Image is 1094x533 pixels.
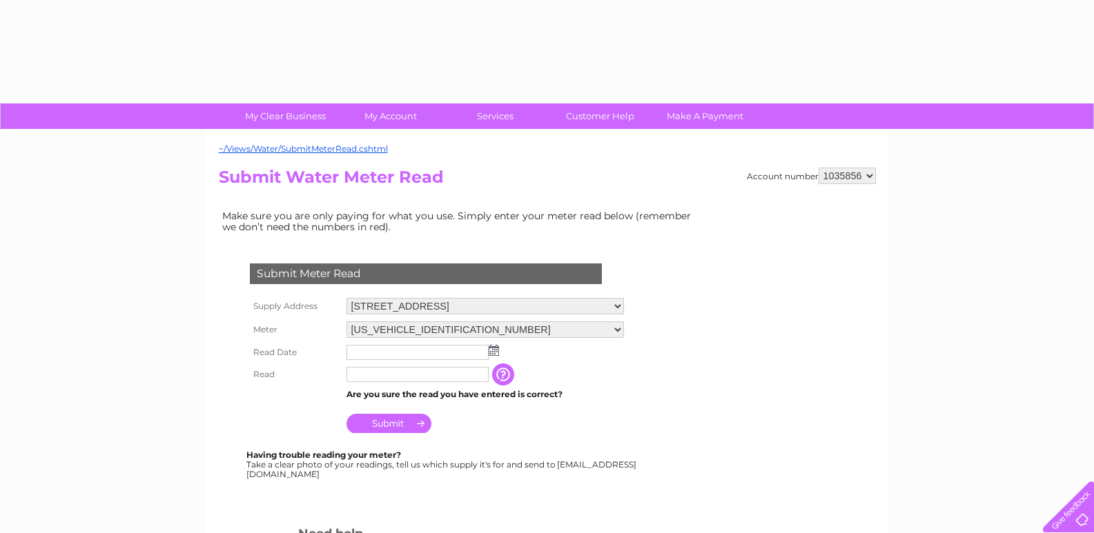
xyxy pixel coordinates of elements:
a: Services [438,103,552,129]
b: Having trouble reading your meter? [246,450,401,460]
a: Make A Payment [648,103,762,129]
a: ~/Views/Water/SubmitMeterRead.cshtml [219,143,388,154]
th: Meter [246,318,343,341]
th: Read [246,363,343,385]
div: Take a clear photo of your readings, tell us which supply it's for and send to [EMAIL_ADDRESS][DO... [246,450,638,479]
th: Supply Address [246,294,343,318]
h2: Submit Water Meter Read [219,168,876,194]
input: Submit [346,414,431,433]
td: Are you sure the read you have entered is correct? [343,385,627,403]
input: Information [492,363,517,385]
a: My Account [333,103,447,129]
td: Make sure you are only paying for what you use. Simply enter your meter read below (remember we d... [219,207,702,236]
div: Submit Meter Read [250,263,602,284]
img: ... [489,345,499,356]
a: My Clear Business [228,103,342,129]
th: Read Date [246,341,343,363]
a: Customer Help [543,103,657,129]
div: Account number [747,168,876,184]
